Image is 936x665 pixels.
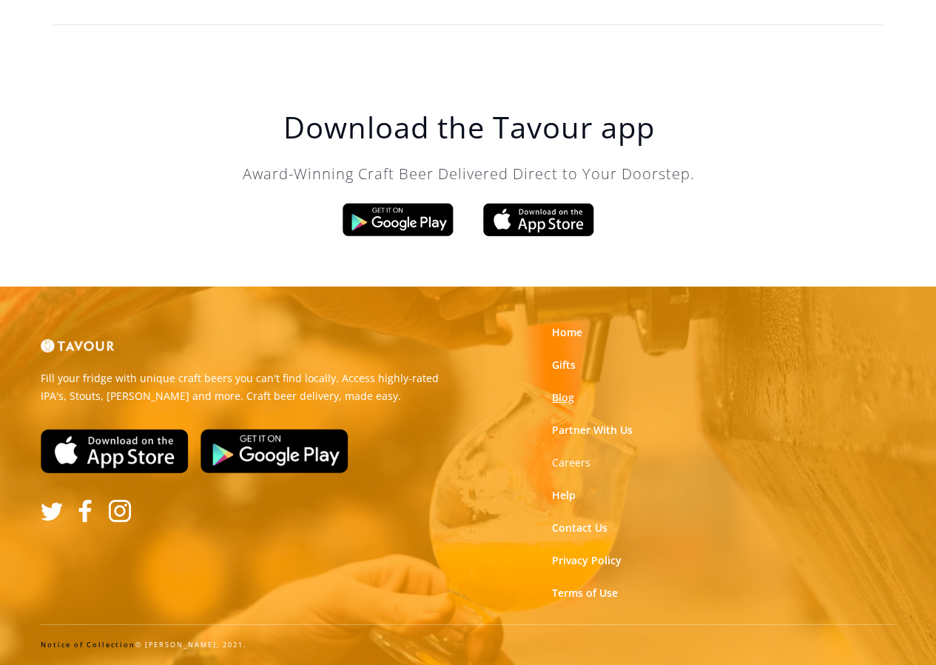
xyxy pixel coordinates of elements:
[552,423,633,438] a: Partner With Us
[41,640,895,650] div: © [PERSON_NAME], 2021.
[552,358,576,372] a: Gifts
[41,640,135,649] a: Notice of Collection
[552,325,582,340] a: Home
[173,163,765,185] p: Award-Winning Craft Beer Delivered Direct to Your Doorstep.
[552,553,622,568] a: Privacy Policy
[173,110,765,145] h1: Download the Tavour app
[552,455,590,469] strong: Careers
[552,586,618,601] a: Terms of Use
[41,370,457,405] p: Fill your fridge with unique craft beers you can't find locally. Access highly-rated IPA's, Stout...
[552,390,574,405] a: Blog
[552,521,607,535] a: Contact Us
[552,488,576,503] a: Help
[552,455,590,470] a: Careers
